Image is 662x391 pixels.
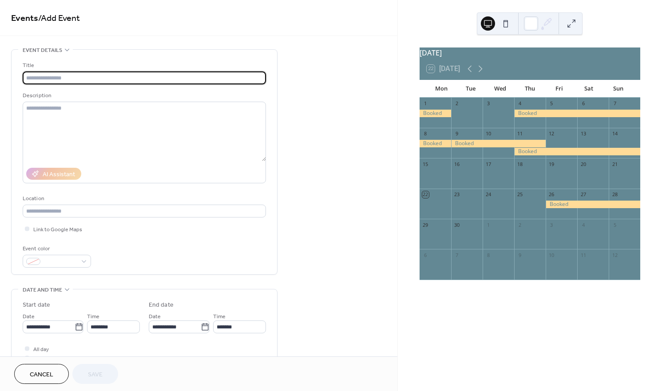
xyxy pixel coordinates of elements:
[611,130,618,137] div: 14
[427,80,456,98] div: Mon
[580,252,587,258] div: 11
[420,110,451,117] div: Booked
[548,161,555,167] div: 19
[456,80,485,98] div: Tue
[422,161,429,167] div: 15
[517,161,523,167] div: 18
[454,191,460,198] div: 23
[23,194,264,203] div: Location
[149,312,161,321] span: Date
[548,130,555,137] div: 12
[422,252,429,258] div: 6
[517,252,523,258] div: 9
[38,10,80,27] span: / Add Event
[517,130,523,137] div: 11
[580,221,587,228] div: 4
[33,345,49,354] span: All day
[485,100,492,107] div: 3
[213,312,226,321] span: Time
[514,110,640,117] div: Booked
[11,10,38,27] a: Events
[485,252,492,258] div: 8
[23,244,89,253] div: Event color
[485,221,492,228] div: 1
[515,80,544,98] div: Thu
[23,91,264,100] div: Description
[514,148,640,155] div: Booked
[23,312,35,321] span: Date
[580,100,587,107] div: 6
[611,191,618,198] div: 28
[30,370,53,379] span: Cancel
[548,191,555,198] div: 26
[611,100,618,107] div: 7
[454,252,460,258] div: 7
[485,191,492,198] div: 24
[548,100,555,107] div: 5
[485,161,492,167] div: 17
[580,130,587,137] div: 13
[485,130,492,137] div: 10
[548,252,555,258] div: 10
[611,221,618,228] div: 5
[422,130,429,137] div: 8
[420,47,640,58] div: [DATE]
[580,191,587,198] div: 27
[23,46,62,55] span: Event details
[517,221,523,228] div: 2
[454,221,460,228] div: 30
[546,201,640,208] div: Booked
[23,285,62,295] span: Date and time
[548,221,555,228] div: 3
[23,61,264,70] div: Title
[33,354,70,363] span: Show date only
[517,191,523,198] div: 25
[149,300,174,310] div: End date
[33,225,82,234] span: Link to Google Maps
[454,161,460,167] div: 16
[23,300,50,310] div: Start date
[517,100,523,107] div: 4
[545,80,574,98] div: Fri
[611,252,618,258] div: 12
[604,80,633,98] div: Sun
[422,191,429,198] div: 22
[574,80,603,98] div: Sat
[454,100,460,107] div: 2
[420,140,451,147] div: Booked
[422,221,429,228] div: 29
[87,312,99,321] span: Time
[451,140,546,147] div: Booked
[14,364,69,384] button: Cancel
[611,161,618,167] div: 21
[580,161,587,167] div: 20
[422,100,429,107] div: 1
[486,80,515,98] div: Wed
[454,130,460,137] div: 9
